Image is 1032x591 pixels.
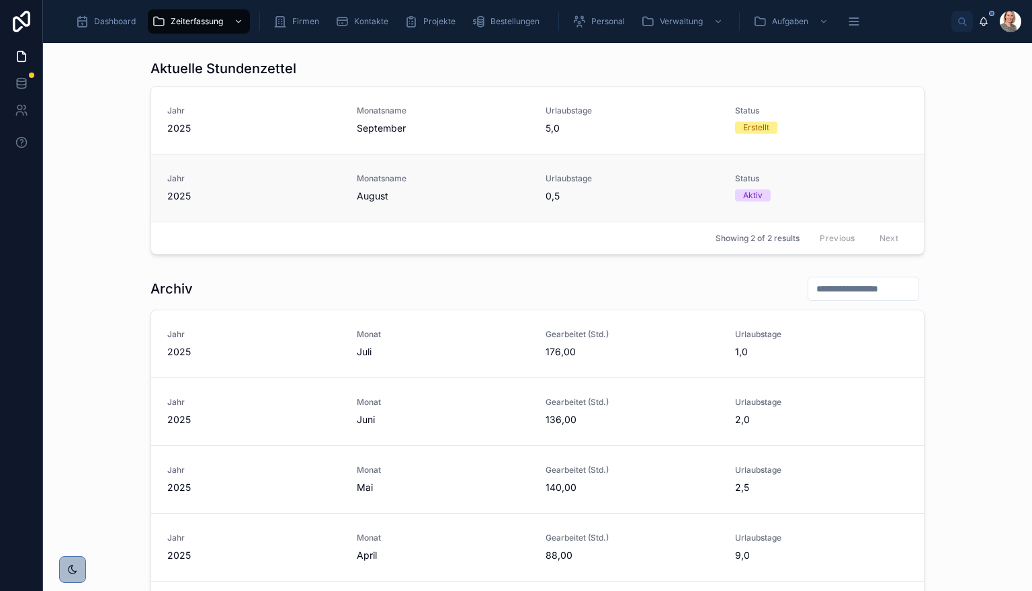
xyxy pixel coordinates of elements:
span: Urlaubstage [735,533,908,543]
span: 0,5 [546,189,719,203]
span: Monat [357,329,530,340]
span: Verwaltung [660,16,703,27]
span: 5,0 [546,122,719,135]
a: Verwaltung [637,9,730,34]
a: Kontakte [331,9,398,34]
div: scrollable content [64,7,951,36]
span: Urlaubstage [735,397,908,408]
span: 88,00 [546,549,719,562]
span: 2,0 [735,413,908,426]
span: Gearbeitet (Std.) [546,465,719,475]
span: Urlaubstage [546,173,719,184]
span: Gearbeitet (Std.) [546,329,719,340]
a: Jahr2025MonatsnameSeptemberUrlaubstage5,0StatusErstellt [151,87,924,154]
a: Projekte [400,9,465,34]
span: Firmen [292,16,319,27]
span: 9,0 [735,549,908,562]
span: 2025 [167,345,341,359]
span: 2025 [167,189,341,203]
span: 176,00 [546,345,719,359]
span: Jahr [167,465,341,475]
span: 2025 [167,122,341,135]
span: Gearbeitet (Std.) [546,533,719,543]
div: Aktiv [743,189,763,201]
span: Monat [357,533,530,543]
span: 2,5 [735,481,908,494]
span: Personal [591,16,625,27]
span: Gearbeitet (Std.) [546,397,719,408]
span: Juni [357,413,530,426]
span: Projekte [423,16,456,27]
span: Monatsname [357,105,530,116]
span: Urlaubstage [546,105,719,116]
span: September [357,122,530,135]
a: Jahr2025MonatMaiGearbeitet (Std.)140,00Urlaubstage2,5 [151,445,924,513]
span: Jahr [167,105,341,116]
span: 136,00 [546,413,719,426]
span: Monatsname [357,173,530,184]
a: Aufgaben [749,9,835,34]
span: 2025 [167,481,341,494]
span: Mai [357,481,530,494]
span: Jahr [167,397,341,408]
h1: Archiv [150,279,193,298]
span: Urlaubstage [735,329,908,340]
span: 1,0 [735,345,908,359]
span: 140,00 [546,481,719,494]
span: Status [735,173,908,184]
span: Kontakte [354,16,388,27]
span: Monat [357,465,530,475]
h1: Aktuelle Stundenzettel [150,59,296,78]
a: Zeiterfassung [148,9,250,34]
span: Jahr [167,329,341,340]
a: Jahr2025MonatJuniGearbeitet (Std.)136,00Urlaubstage2,0 [151,377,924,445]
a: Bestellungen [468,9,549,34]
span: Status [735,105,908,116]
span: Jahr [167,533,341,543]
span: August [357,189,530,203]
div: Erstellt [743,122,769,134]
a: Firmen [269,9,329,34]
span: Juli [357,345,530,359]
span: Zeiterfassung [171,16,223,27]
a: Jahr2025MonatJuliGearbeitet (Std.)176,00Urlaubstage1,0 [151,310,924,377]
span: April [357,549,530,562]
span: Aufgaben [772,16,808,27]
span: Urlaubstage [735,465,908,475]
a: Personal [568,9,634,34]
span: 2025 [167,413,341,426]
a: Dashboard [71,9,145,34]
span: 2025 [167,549,341,562]
span: Jahr [167,173,341,184]
span: Showing 2 of 2 results [716,233,800,244]
a: Jahr2025MonatAprilGearbeitet (Std.)88,00Urlaubstage9,0 [151,513,924,581]
a: Jahr2025MonatsnameAugustUrlaubstage0,5StatusAktiv [151,154,924,222]
span: Dashboard [94,16,136,27]
span: Bestellungen [490,16,540,27]
span: Monat [357,397,530,408]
